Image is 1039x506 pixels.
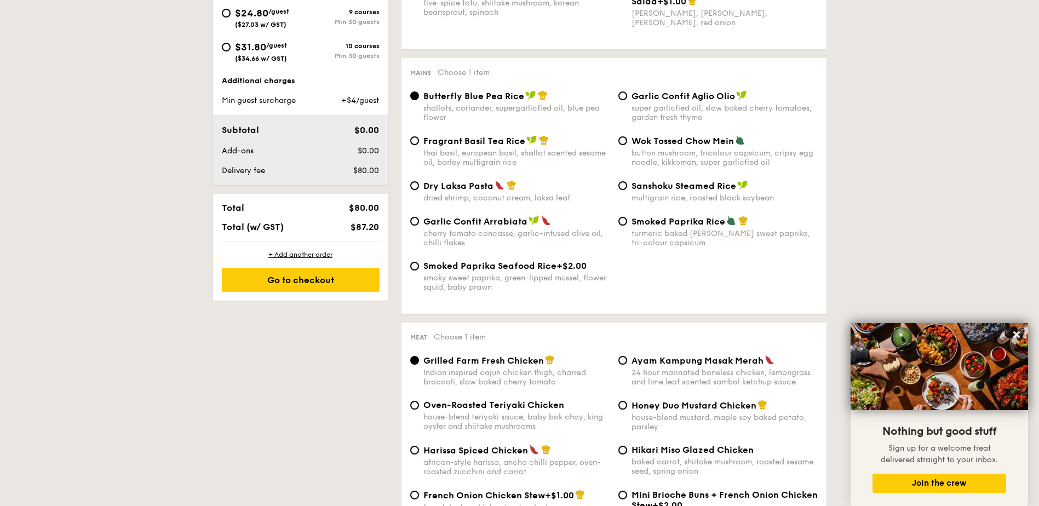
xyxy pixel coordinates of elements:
input: Wok Tossed Chow Meinbutton mushroom, tricolour capsicum, cripsy egg noodle, kikkoman, super garli... [618,136,627,145]
input: Grilled Farm Fresh ChickenIndian inspired cajun chicken thigh, charred broccoli, slow baked cherr... [410,356,419,365]
input: $24.80/guest($27.03 w/ GST)9 coursesMin 30 guests [222,9,231,18]
span: Choose 1 item [434,332,486,342]
input: Dry Laksa Pastadried shrimp, coconut cream, laksa leaf [410,181,419,190]
span: $0.00 [358,146,379,156]
img: DSC07876-Edit02-Large.jpeg [851,323,1028,410]
img: icon-vegetarian.fe4039eb.svg [726,216,736,226]
div: shallots, coriander, supergarlicfied oil, blue pea flower [423,104,610,122]
div: cherry tomato concasse, garlic-infused olive oil, chilli flakes [423,229,610,248]
div: house-blend mustard, maple soy baked potato, parsley [632,413,818,432]
span: Ayam Kampung Masak Merah [632,355,764,366]
div: baked carrot, shiitake mushroom, roasted sesame seed, spring onion [632,457,818,476]
img: icon-chef-hat.a58ddaea.svg [507,180,516,190]
input: Mini Brioche Buns + French Onion Chicken Stew+$2.00french herbs, chicken jus, torched parmesan ch... [618,491,627,499]
div: house-blend teriyaki sauce, baby bok choy, king oyster and shiitake mushrooms [423,412,610,431]
div: smoky sweet paprika, green-lipped mussel, flower squid, baby prawn [423,273,610,292]
div: Indian inspired cajun chicken thigh, charred broccoli, slow baked cherry tomato [423,368,610,387]
img: icon-chef-hat.a58ddaea.svg [538,90,548,100]
span: +$2.00 [556,261,587,271]
span: Choose 1 item [438,68,490,77]
span: Total (w/ GST) [222,222,284,232]
span: $80.00 [353,166,379,175]
button: Close [1008,326,1025,343]
img: icon-spicy.37a8142b.svg [495,180,504,190]
input: Honey Duo Mustard Chickenhouse-blend mustard, maple soy baked potato, parsley [618,401,627,410]
input: Garlic Confit Aglio Oliosuper garlicfied oil, slow baked cherry tomatoes, garden fresh thyme [618,91,627,100]
img: icon-vegetarian.fe4039eb.svg [735,135,745,145]
input: Hikari Miso Glazed Chickenbaked carrot, shiitake mushroom, roasted sesame seed, spring onion [618,446,627,455]
span: ($27.03 w/ GST) [235,21,286,28]
input: Harissa Spiced Chickenafrican-style harissa, ancho chilli pepper, oven-roasted zucchini and carrot [410,446,419,455]
span: Total [222,203,244,213]
input: Butterfly Blue Pea Riceshallots, coriander, supergarlicfied oil, blue pea flower [410,91,419,100]
span: $0.00 [354,125,379,135]
span: Smoked Paprika Seafood Rice [423,261,556,271]
span: Add-ons [222,146,254,156]
span: Butterfly Blue Pea Rice [423,91,524,101]
input: French Onion Chicken Stew+$1.00french herbs, chicken jus, torched parmesan cheese [410,491,419,499]
span: Dry Laksa Pasta [423,181,493,191]
span: Honey Duo Mustard Chicken [632,400,756,411]
span: $87.20 [351,222,379,232]
img: icon-chef-hat.a58ddaea.svg [539,135,549,145]
span: Fragrant Basil Tea Rice [423,136,525,146]
span: Mains [410,69,431,77]
input: Smoked Paprika Riceturmeric baked [PERSON_NAME] sweet paprika, tri-colour capsicum [618,217,627,226]
span: Oven-Roasted Teriyaki Chicken [423,400,564,410]
div: 24 hour marinated boneless chicken, lemongrass and lime leaf scented sambal ketchup sauce [632,368,818,387]
div: 9 courses [301,8,380,16]
div: super garlicfied oil, slow baked cherry tomatoes, garden fresh thyme [632,104,818,122]
img: icon-chef-hat.a58ddaea.svg [545,355,555,365]
div: african-style harissa, ancho chilli pepper, oven-roasted zucchini and carrot [423,458,610,476]
span: Subtotal [222,125,259,135]
span: Smoked Paprika Rice [632,216,725,227]
div: 10 courses [301,42,380,50]
span: French Onion Chicken Stew [423,490,545,501]
div: multigrain rice, roasted black soybean [632,193,818,203]
span: $80.00 [349,203,379,213]
span: /guest [268,8,289,15]
span: $24.80 [235,7,268,19]
img: icon-vegan.f8ff3823.svg [737,180,748,190]
div: [PERSON_NAME], [PERSON_NAME], [PERSON_NAME], red onion [632,9,818,27]
img: icon-chef-hat.a58ddaea.svg [757,400,767,410]
span: /guest [266,42,287,49]
div: dried shrimp, coconut cream, laksa leaf [423,193,610,203]
img: icon-vegan.f8ff3823.svg [736,90,747,100]
input: Ayam Kampung Masak Merah24 hour marinated boneless chicken, lemongrass and lime leaf scented samb... [618,356,627,365]
span: Garlic Confit Arrabiata [423,216,527,227]
span: ($34.66 w/ GST) [235,55,287,62]
input: $31.80/guest($34.66 w/ GST)10 coursesMin 30 guests [222,43,231,51]
span: Hikari Miso Glazed Chicken [632,445,754,455]
div: Additional charges [222,76,380,87]
div: Min 30 guests [301,18,380,26]
img: icon-spicy.37a8142b.svg [529,445,539,455]
button: Join the crew [872,474,1006,493]
div: Go to checkout [222,268,380,292]
input: Sanshoku Steamed Ricemultigrain rice, roasted black soybean [618,181,627,190]
img: icon-vegan.f8ff3823.svg [525,90,536,100]
span: +$1.00 [545,490,574,501]
input: Oven-Roasted Teriyaki Chickenhouse-blend teriyaki sauce, baby bok choy, king oyster and shiitake ... [410,401,419,410]
span: Garlic Confit Aglio Olio [632,91,735,101]
span: $31.80 [235,41,266,53]
span: Nothing but good stuff [882,425,996,438]
img: icon-spicy.37a8142b.svg [541,216,551,226]
img: icon-vegan.f8ff3823.svg [526,135,537,145]
span: +$4/guest [341,96,379,105]
div: button mushroom, tricolour capsicum, cripsy egg noodle, kikkoman, super garlicfied oil [632,148,818,167]
div: Min 30 guests [301,52,380,60]
span: Sign up for a welcome treat delivered straight to your inbox. [881,444,998,464]
span: Min guest surcharge [222,96,296,105]
input: Fragrant Basil Tea Ricethai basil, european basil, shallot scented sesame oil, barley multigrain ... [410,136,419,145]
span: Grilled Farm Fresh Chicken [423,355,544,366]
div: turmeric baked [PERSON_NAME] sweet paprika, tri-colour capsicum [632,229,818,248]
div: thai basil, european basil, shallot scented sesame oil, barley multigrain rice [423,148,610,167]
span: Meat [410,334,427,341]
img: icon-chef-hat.a58ddaea.svg [575,490,585,499]
img: icon-chef-hat.a58ddaea.svg [738,216,748,226]
span: Wok Tossed Chow Mein [632,136,734,146]
span: Delivery fee [222,166,265,175]
input: Garlic Confit Arrabiatacherry tomato concasse, garlic-infused olive oil, chilli flakes [410,217,419,226]
img: icon-chef-hat.a58ddaea.svg [541,445,551,455]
